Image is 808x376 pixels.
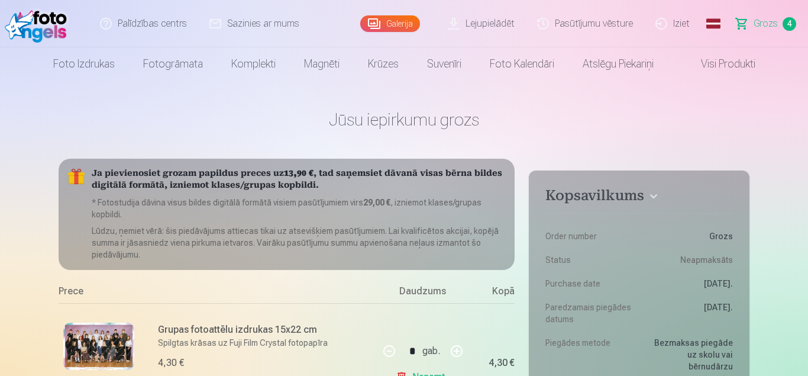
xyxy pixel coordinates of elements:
[290,47,354,81] a: Magnēti
[59,284,379,303] div: Prece
[92,197,505,220] p: * Fotostudija dāvina visus bildes digitālā formātā visiem pasūtījumiem virs , izniemot klases/gru...
[645,278,733,290] dd: [DATE].
[476,47,568,81] a: Foto kalendāri
[158,323,371,337] h6: Grupas fotoattēlu izdrukas 15x22 cm
[422,337,440,365] div: gab.
[413,47,476,81] a: Suvenīri
[568,47,668,81] a: Atslēgu piekariņi
[645,337,733,372] dd: Bezmaksas piegāde uz skolu vai bērnudārzu
[92,168,505,192] h5: Ja pievienosiet grozam papildus preces uz , tad saņemsiet dāvanā visas bērna bildes digitālā form...
[545,337,634,372] dt: Piegādes metode
[217,47,290,81] a: Komplekti
[783,17,796,31] span: 4
[489,359,515,367] div: 4,30 €
[545,301,634,325] dt: Paredzamais piegādes datums
[645,230,733,242] dd: Grozs
[363,198,390,207] b: 29,00 €
[158,337,371,349] p: Spilgtas krāsas uz Fuji Film Crystal fotopapīra
[545,230,634,242] dt: Order number
[129,47,217,81] a: Fotogrāmata
[354,47,413,81] a: Krūzes
[668,47,770,81] a: Visi produkti
[680,254,733,266] span: Neapmaksāts
[545,254,634,266] dt: Status
[467,284,515,303] div: Kopā
[5,5,73,43] img: /fa1
[545,278,634,290] dt: Purchase date
[158,356,184,370] div: 4,30 €
[545,187,733,208] button: Kopsavilkums
[59,109,749,130] h1: Jūsu iepirkumu grozs
[39,47,129,81] a: Foto izdrukas
[284,169,313,178] b: 13,90 €
[92,225,505,261] p: Lūdzu, ņemiet vērā: šis piedāvājums attiecas tikai uz atsevišķiem pasūtījumiem. Lai kvalificētos ...
[645,301,733,325] dd: [DATE].
[379,284,467,303] div: Daudzums
[754,17,778,31] span: Grozs
[360,15,420,32] a: Galerija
